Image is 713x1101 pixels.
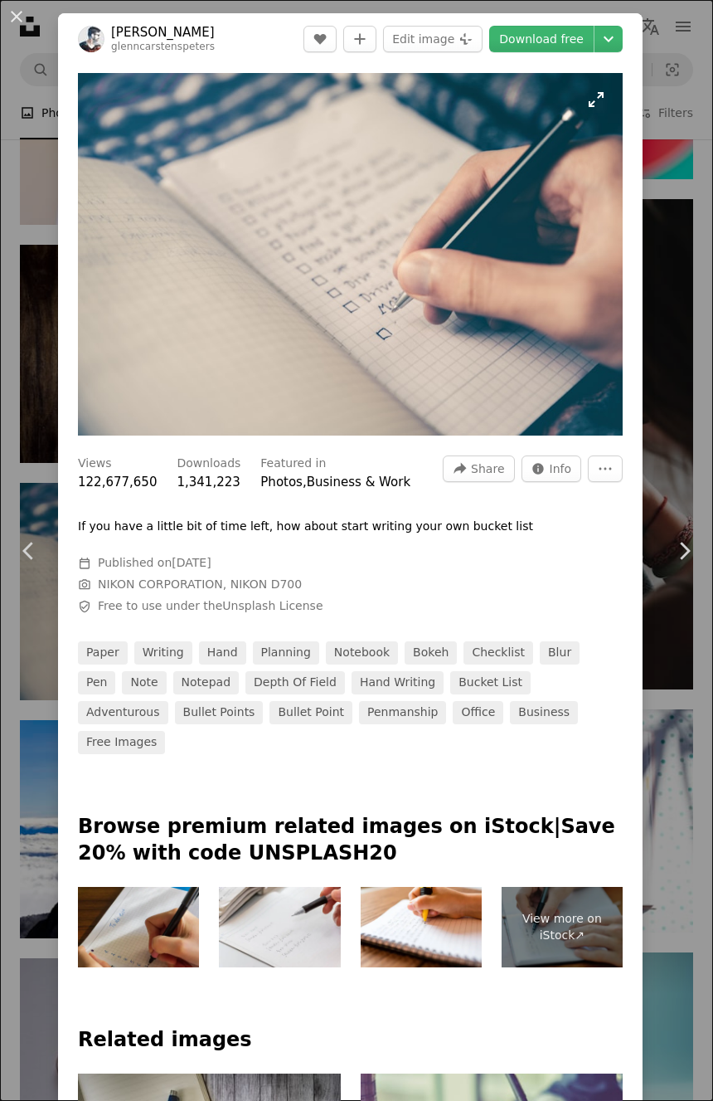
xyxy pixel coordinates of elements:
[173,671,240,694] a: notepad
[172,556,211,569] time: January 15, 2017 at 6:51:33 AM EST
[307,475,410,490] a: Business & Work
[510,701,578,724] a: business
[98,598,323,615] span: Free to use under the
[78,671,115,694] a: pen
[269,701,352,724] a: bullet point
[175,701,264,724] a: bullet points
[78,731,165,754] a: Free images
[78,887,199,968] img: Close up of woman's hands writing in spiral notebook placed on wooden desktop. To do list
[383,26,483,52] button: Edit image
[540,641,580,665] a: blur
[588,456,623,482] button: More Actions
[134,641,192,665] a: writing
[78,814,623,867] p: Browse premium related images on iStock | Save 20% with code UNSPLASH20
[177,456,240,472] h3: Downloads
[78,456,112,472] h3: Views
[550,456,572,481] span: Info
[78,519,533,535] p: If you have a little bit of time left, how about start writing your own bucket list
[655,471,713,631] a: Next
[199,641,246,665] a: hand
[78,73,623,436] button: Zoom in on this image
[253,641,319,665] a: planning
[453,701,503,724] a: office
[219,887,340,968] img: A person solving a math problem
[352,671,444,694] a: hand writing
[502,887,623,968] a: View more on iStock↗
[111,24,215,41] a: [PERSON_NAME]
[78,701,168,724] a: adventurous
[343,26,376,52] button: Add to Collection
[78,475,157,490] span: 122,677,650
[245,671,345,694] a: depth of field
[78,26,104,52] img: Go to Glenn Carstens-Peters's profile
[222,599,323,612] a: Unsplash License
[303,475,307,490] span: ,
[260,475,303,490] a: Photos
[361,887,482,968] img: Girl writing by hand on notepad
[521,456,582,482] button: Stats about this image
[303,26,337,52] button: Like
[359,701,446,724] a: penmanship
[463,641,533,665] a: checklist
[471,456,504,481] span: Share
[78,73,623,436] img: person writing bucket list on book
[78,1027,623,1054] h4: Related images
[78,641,128,665] a: paper
[98,556,211,569] span: Published on
[260,456,326,472] h3: Featured in
[326,641,398,665] a: notebook
[489,26,594,52] a: Download free
[450,671,531,694] a: bucket list
[405,641,457,665] a: bokeh
[111,41,215,52] a: glenncarstenspeters
[177,475,240,490] span: 1,341,223
[443,456,514,482] button: Share this image
[98,577,302,593] button: NIKON CORPORATION, NIKON D700
[122,671,166,694] a: note
[594,26,623,52] button: Choose download size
